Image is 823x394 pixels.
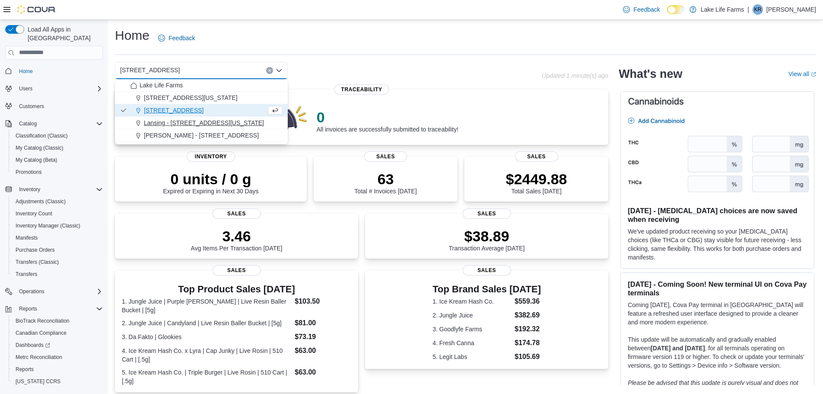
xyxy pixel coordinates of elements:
a: [US_STATE] CCRS [12,376,64,387]
span: Sales [364,151,407,162]
span: Inventory [187,151,235,162]
span: Customers [19,103,44,110]
span: BioTrack Reconciliation [16,317,70,324]
a: Home [16,66,36,77]
p: 3.46 [191,227,283,245]
p: This update will be automatically and gradually enabled between , for all terminals operating on ... [628,335,807,370]
button: My Catalog (Classic) [9,142,106,154]
a: BioTrack Reconciliation [12,316,73,326]
dd: $63.00 [295,367,351,378]
span: Manifests [12,233,103,243]
a: Reports [12,364,37,375]
button: Lake Life Farms [115,79,288,92]
span: Inventory [19,186,40,193]
button: Catalog [16,119,40,129]
span: Load All Apps in [GEOGRAPHIC_DATA] [24,25,103,42]
span: Operations [16,286,103,297]
p: 0 [317,109,458,126]
span: Sales [515,151,558,162]
a: My Catalog (Beta) [12,155,61,165]
span: Home [16,66,103,77]
span: Inventory Manager (Classic) [16,222,80,229]
span: Lake Life Farms [140,81,183,90]
p: Updated 1 minute(s) ago [542,72,608,79]
dt: 2. Jungle Juice | Candyland | Live Resin Baller Bucket | [5g] [122,319,291,327]
span: Transfers (Classic) [16,259,59,266]
button: Manifests [9,232,106,244]
button: Inventory [16,184,44,195]
button: My Catalog (Beta) [9,154,106,166]
span: Inventory Count [12,208,103,219]
p: Lake Life Farms [701,4,744,15]
h3: Top Brand Sales [DATE] [432,284,541,295]
span: [US_STATE] CCRS [16,378,60,385]
span: Inventory [16,184,103,195]
p: $38.89 [449,227,525,245]
span: Customers [16,101,103,112]
button: Classification (Classic) [9,130,106,142]
a: Dashboards [9,339,106,351]
span: Washington CCRS [12,376,103,387]
button: Home [2,65,106,77]
a: Adjustments (Classic) [12,196,69,207]
input: Dark Mode [667,5,685,14]
button: Purchase Orders [9,244,106,256]
dt: 3. Da Fakto | Glookies [122,333,291,341]
svg: External link [811,72,816,77]
div: Transaction Average [DATE] [449,227,525,252]
span: Traceability [334,84,389,95]
span: Dashboards [16,342,50,349]
dd: $105.69 [515,352,541,362]
span: Purchase Orders [16,247,55,253]
dd: $73.19 [295,332,351,342]
dt: 5. Ice Kream Hash Co. | Triple Burger | Live Rosin | 510 Cart | [.5g] [122,368,291,385]
button: Metrc Reconciliation [9,351,106,363]
span: Promotions [12,167,103,177]
span: Inventory Manager (Classic) [12,221,103,231]
img: Cova [17,5,56,14]
button: Users [2,83,106,95]
dt: 2. Jungle Juice [432,311,511,320]
button: [PERSON_NAME] - [STREET_ADDRESS] [115,129,288,142]
span: Purchase Orders [12,245,103,255]
a: Transfers [12,269,41,279]
h1: Home [115,27,149,44]
a: Inventory Manager (Classic) [12,221,84,231]
div: All invoices are successfully submitted to traceability! [317,109,458,133]
span: Dashboards [12,340,103,350]
h3: Top Product Sales [DATE] [122,284,351,295]
span: Metrc Reconciliation [16,354,62,361]
span: Sales [463,265,511,275]
div: Expired or Expiring in Next 30 Days [163,170,259,195]
button: Close list of options [276,67,283,74]
p: [PERSON_NAME] [766,4,816,15]
a: Feedback [620,1,663,18]
span: Classification (Classic) [16,132,68,139]
span: My Catalog (Classic) [12,143,103,153]
span: Manifests [16,234,38,241]
button: Inventory [2,183,106,195]
button: Operations [16,286,48,297]
a: Transfers (Classic) [12,257,62,267]
span: Feedback [168,34,195,42]
span: Users [16,83,103,94]
button: Customers [2,100,106,112]
a: Customers [16,101,48,112]
span: Operations [19,288,44,295]
a: Inventory Count [12,208,56,219]
span: Dark Mode [667,14,667,15]
strong: [DATE] and [DATE] [651,345,705,352]
div: Choose from the following options [115,79,288,142]
dt: 1. Ice Kream Hash Co. [432,297,511,306]
button: Lansing - [STREET_ADDRESS][US_STATE] [115,117,288,129]
span: [PERSON_NAME] - [STREET_ADDRESS] [144,131,259,140]
span: Reports [12,364,103,375]
span: KR [754,4,762,15]
a: Metrc Reconciliation [12,352,66,362]
dt: 4. Ice Kream Hash Co. x Lyra | Cap Junky | Live Rosin | 510 Cart | [.5g] [122,346,291,364]
a: Feedback [155,29,198,47]
span: Reports [16,366,34,373]
span: Transfers [12,269,103,279]
a: View allExternal link [788,70,816,77]
button: Transfers [9,268,106,280]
